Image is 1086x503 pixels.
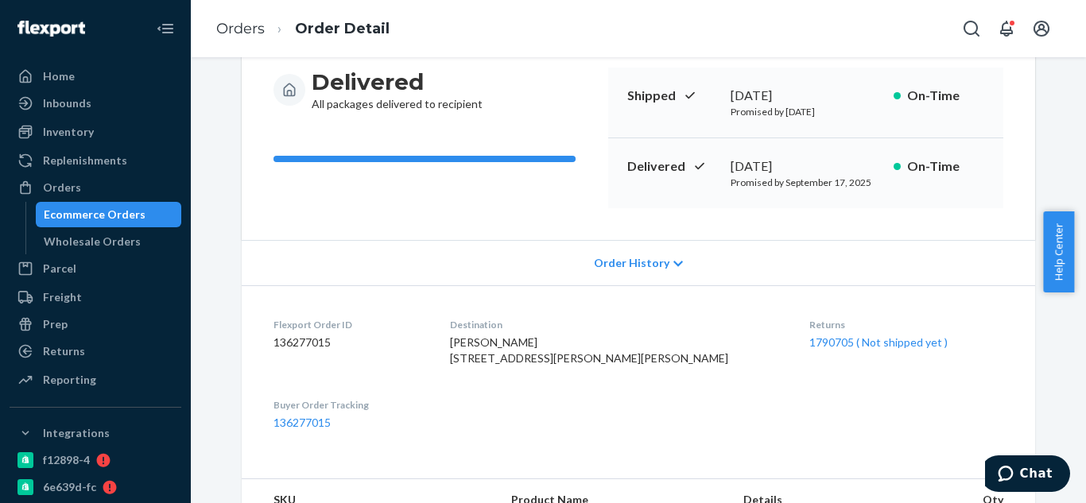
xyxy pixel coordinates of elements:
[10,420,181,446] button: Integrations
[273,335,425,350] dd: 136277015
[1026,13,1057,44] button: Open account menu
[43,343,85,359] div: Returns
[731,176,881,189] p: Promised by September 17, 2025
[204,6,402,52] ol: breadcrumbs
[43,124,94,140] div: Inventory
[907,157,984,176] p: On-Time
[36,229,182,254] a: Wholesale Orders
[43,316,68,332] div: Prep
[956,13,987,44] button: Open Search Box
[43,95,91,111] div: Inbounds
[907,87,984,105] p: On-Time
[809,335,948,349] a: 1790705 ( Not shipped yet )
[312,68,483,112] div: All packages delivered to recipient
[295,20,390,37] a: Order Detail
[10,284,181,310] a: Freight
[731,157,881,176] div: [DATE]
[43,452,90,468] div: f12898-4
[450,335,728,365] span: [PERSON_NAME] [STREET_ADDRESS][PERSON_NAME][PERSON_NAME]
[43,425,110,441] div: Integrations
[43,68,75,84] div: Home
[450,318,784,331] dt: Destination
[10,256,181,281] a: Parcel
[17,21,85,37] img: Flexport logo
[10,175,181,200] a: Orders
[44,207,145,222] div: Ecommerce Orders
[731,87,881,105] div: [DATE]
[10,148,181,173] a: Replenishments
[312,68,483,96] h3: Delivered
[43,479,96,495] div: 6e639d-fc
[149,13,181,44] button: Close Navigation
[273,398,425,412] dt: Buyer Order Tracking
[10,367,181,393] a: Reporting
[44,234,141,250] div: Wholesale Orders
[10,447,181,473] a: f12898-4
[1043,211,1074,292] button: Help Center
[273,318,425,331] dt: Flexport Order ID
[985,455,1070,495] iframe: Opens a widget where you can chat to one of our agents
[10,64,181,89] a: Home
[43,180,81,195] div: Orders
[594,255,669,271] span: Order History
[43,261,76,277] div: Parcel
[627,87,718,105] p: Shipped
[216,20,265,37] a: Orders
[10,339,181,364] a: Returns
[991,13,1022,44] button: Open notifications
[731,105,881,118] p: Promised by [DATE]
[10,474,181,500] a: 6e639d-fc
[10,91,181,116] a: Inbounds
[43,372,96,388] div: Reporting
[10,311,181,337] a: Prep
[43,289,82,305] div: Freight
[627,157,718,176] p: Delivered
[273,416,331,429] a: 136277015
[36,202,182,227] a: Ecommerce Orders
[809,318,1003,331] dt: Returns
[10,119,181,145] a: Inventory
[43,153,127,168] div: Replenishments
